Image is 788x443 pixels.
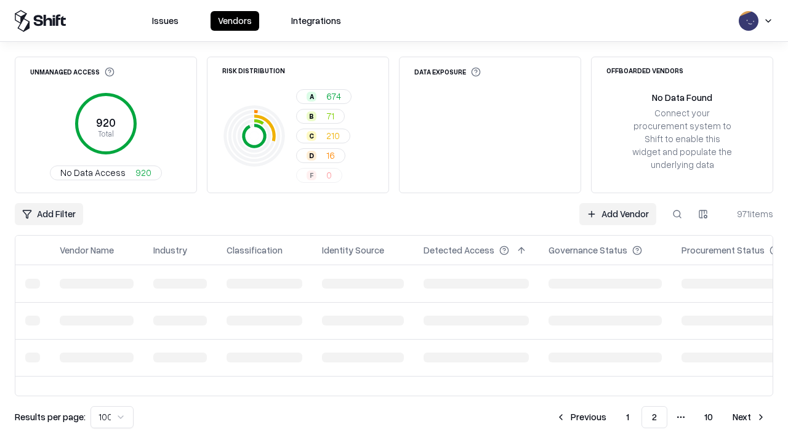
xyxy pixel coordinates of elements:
[60,244,114,257] div: Vendor Name
[284,11,348,31] button: Integrations
[15,203,83,225] button: Add Filter
[145,11,186,31] button: Issues
[641,406,667,428] button: 2
[307,111,316,121] div: B
[616,406,639,428] button: 1
[631,106,733,172] div: Connect your procurement system to Shift to enable this widget and populate the underlying data
[211,11,259,31] button: Vendors
[326,110,334,122] span: 71
[424,244,494,257] div: Detected Access
[15,410,86,423] p: Results per page:
[652,91,712,104] div: No Data Found
[326,90,341,103] span: 674
[307,92,316,102] div: A
[414,67,481,77] div: Data Exposure
[296,109,345,124] button: B71
[98,129,114,138] tspan: Total
[725,406,773,428] button: Next
[307,131,316,141] div: C
[296,129,350,143] button: C210
[549,244,627,257] div: Governance Status
[153,244,187,257] div: Industry
[307,151,316,161] div: D
[60,166,126,179] span: No Data Access
[579,203,656,225] a: Add Vendor
[681,244,765,257] div: Procurement Status
[694,406,723,428] button: 10
[227,244,283,257] div: Classification
[222,67,285,74] div: Risk Distribution
[549,406,773,428] nav: pagination
[322,244,384,257] div: Identity Source
[606,67,683,74] div: Offboarded Vendors
[135,166,151,179] span: 920
[326,129,340,142] span: 210
[296,89,352,104] button: A674
[549,406,614,428] button: Previous
[96,116,116,129] tspan: 920
[326,149,335,162] span: 16
[50,166,162,180] button: No Data Access920
[30,67,115,77] div: Unmanaged Access
[296,148,345,163] button: D16
[724,207,773,220] div: 971 items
